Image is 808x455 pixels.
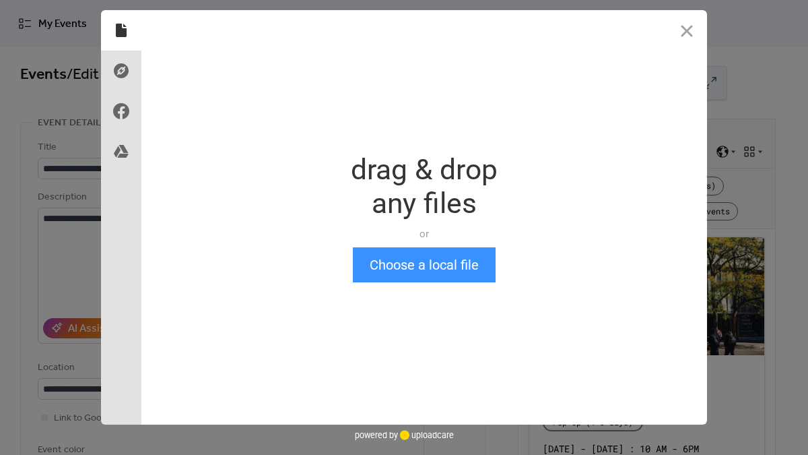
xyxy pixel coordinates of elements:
[351,153,498,220] div: drag & drop any files
[101,91,141,131] div: Facebook
[353,247,496,282] button: Choose a local file
[398,430,454,440] a: uploadcare
[355,425,454,445] div: powered by
[101,51,141,91] div: Direct Link
[667,10,707,51] button: Close
[101,131,141,172] div: Google Drive
[101,10,141,51] div: Local Files
[351,227,498,241] div: or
